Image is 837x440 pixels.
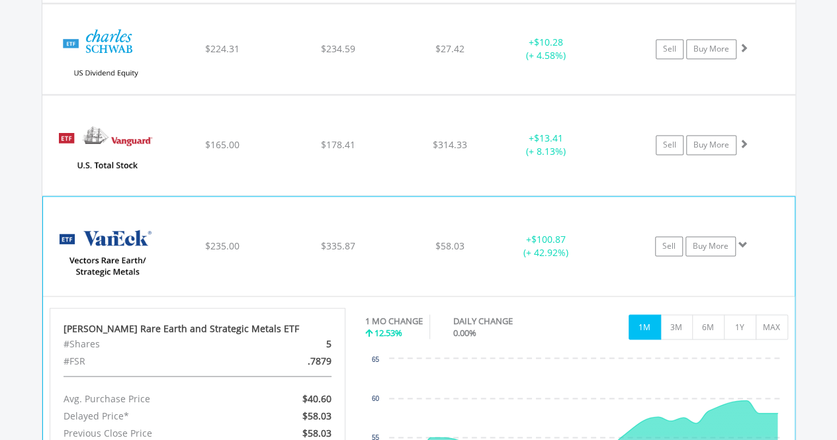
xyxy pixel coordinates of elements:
[686,135,736,155] a: Buy More
[365,314,423,327] div: 1 MO CHANGE
[496,132,596,158] div: + (+ 8.13%)
[64,322,332,335] div: [PERSON_NAME] Rare Earth and Strategic Metals ETF
[321,240,355,252] span: $335.87
[245,352,341,369] div: .7879
[692,314,725,339] button: 6M
[205,240,240,252] span: $235.00
[54,390,245,407] div: Avg. Purchase Price
[435,240,464,252] span: $58.03
[496,233,595,259] div: + (+ 42.92%)
[724,314,756,339] button: 1Y
[756,314,788,339] button: MAX
[321,138,355,151] span: $178.41
[433,138,467,151] span: $314.33
[372,355,380,363] text: 65
[453,314,559,327] div: DAILY CHANGE
[686,39,736,59] a: Buy More
[655,236,683,256] a: Sell
[302,409,331,421] span: $58.03
[302,392,331,404] span: $40.60
[321,42,355,55] span: $234.59
[302,426,331,439] span: $58.03
[496,36,596,62] div: + (+ 4.58%)
[531,233,565,245] span: $100.87
[453,326,476,338] span: 0.00%
[54,335,245,352] div: #Shares
[204,138,239,151] span: $165.00
[372,394,380,402] text: 60
[49,21,163,91] img: EQU.US.SCHD.png
[204,42,239,55] span: $224.31
[374,326,402,338] span: 12.53%
[50,213,163,292] img: EQU.US.REMX.png
[534,36,563,48] span: $10.28
[49,112,163,191] img: EQU.US.VTI.png
[656,39,683,59] a: Sell
[54,352,245,369] div: #FSR
[660,314,693,339] button: 3M
[534,132,563,144] span: $13.41
[685,236,736,256] a: Buy More
[54,407,245,424] div: Delayed Price*
[629,314,661,339] button: 1M
[435,42,464,55] span: $27.42
[245,335,341,352] div: 5
[656,135,683,155] a: Sell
